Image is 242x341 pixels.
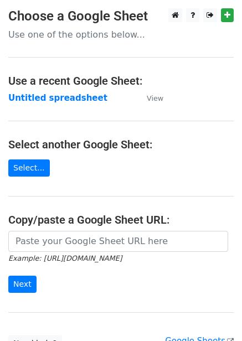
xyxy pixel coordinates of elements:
p: Use one of the options below... [8,29,234,40]
a: Untitled spreadsheet [8,93,107,103]
iframe: Chat Widget [187,288,242,341]
input: Paste your Google Sheet URL here [8,231,228,252]
small: View [147,94,163,102]
h4: Copy/paste a Google Sheet URL: [8,213,234,226]
h4: Use a recent Google Sheet: [8,74,234,87]
input: Next [8,276,37,293]
a: Select... [8,159,50,177]
small: Example: [URL][DOMAIN_NAME] [8,254,122,262]
a: View [136,93,163,103]
h3: Choose a Google Sheet [8,8,234,24]
h4: Select another Google Sheet: [8,138,234,151]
